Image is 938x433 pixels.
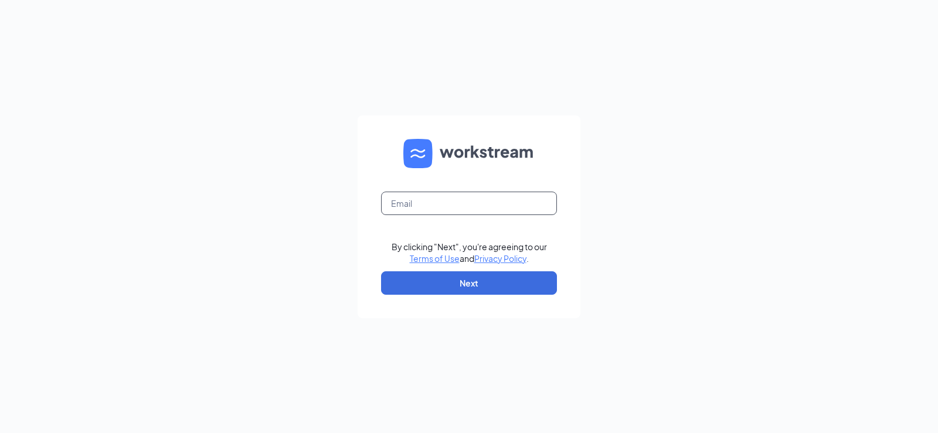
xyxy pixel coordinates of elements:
img: WS logo and Workstream text [403,139,535,168]
div: By clicking "Next", you're agreeing to our and . [392,241,547,264]
a: Terms of Use [410,253,460,264]
input: Email [381,192,557,215]
a: Privacy Policy [474,253,526,264]
button: Next [381,271,557,295]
